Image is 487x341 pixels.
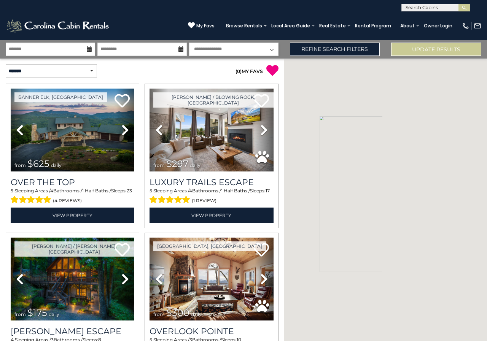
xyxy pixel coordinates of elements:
[267,21,314,31] a: Local Area Guide
[14,241,134,257] a: [PERSON_NAME] / [PERSON_NAME], [GEOGRAPHIC_DATA]
[11,238,134,320] img: thumbnail_168627805.jpeg
[254,242,269,259] a: Add to favorites
[153,162,165,168] span: from
[153,311,165,317] span: from
[222,21,266,31] a: Browse Rentals
[190,162,201,168] span: daily
[50,188,53,193] span: 4
[150,187,273,206] div: Sleeping Areas / Bathrooms / Sleeps:
[462,22,469,30] img: phone-regular-white.png
[150,177,273,187] a: Luxury Trails Escape
[27,158,49,169] span: $625
[150,208,273,223] a: View Property
[14,311,26,317] span: from
[150,238,273,320] img: thumbnail_163477009.jpeg
[166,158,188,169] span: $297
[14,162,26,168] span: from
[191,311,202,317] span: daily
[351,21,395,31] a: Rental Program
[236,68,242,74] span: ( )
[196,22,215,29] span: My Favs
[11,208,134,223] a: View Property
[221,188,250,193] span: 1 Half Baths /
[150,326,273,336] a: Overlook Pointe
[153,241,266,251] a: [GEOGRAPHIC_DATA], [GEOGRAPHIC_DATA]
[420,21,456,31] a: Owner Login
[391,43,481,56] button: Update Results
[51,162,62,168] span: daily
[11,89,134,171] img: thumbnail_167153549.jpeg
[11,188,13,193] span: 5
[14,92,107,102] a: Banner Elk, [GEOGRAPHIC_DATA]
[474,22,481,30] img: mail-regular-white.png
[396,21,419,31] a: About
[166,307,189,318] span: $300
[11,326,134,336] h3: Todd Escape
[11,326,134,336] a: [PERSON_NAME] Escape
[115,93,130,109] a: Add to favorites
[127,188,132,193] span: 23
[27,307,47,318] span: $175
[315,21,350,31] a: Real Estate
[153,92,273,108] a: [PERSON_NAME] / Blowing Rock, [GEOGRAPHIC_DATA]
[266,188,270,193] span: 17
[192,196,216,206] span: (1 review)
[82,188,111,193] span: 1 Half Baths /
[188,22,215,30] a: My Favs
[53,196,82,206] span: (4 reviews)
[11,187,134,206] div: Sleeping Areas / Bathrooms / Sleeps:
[49,311,59,317] span: daily
[237,68,240,74] span: 0
[150,89,273,171] img: thumbnail_168695581.jpeg
[11,177,134,187] a: Over The Top
[290,43,380,56] a: Refine Search Filters
[6,18,111,33] img: White-1-2.png
[150,188,152,193] span: 5
[189,188,192,193] span: 4
[236,68,263,74] a: (0)MY FAVS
